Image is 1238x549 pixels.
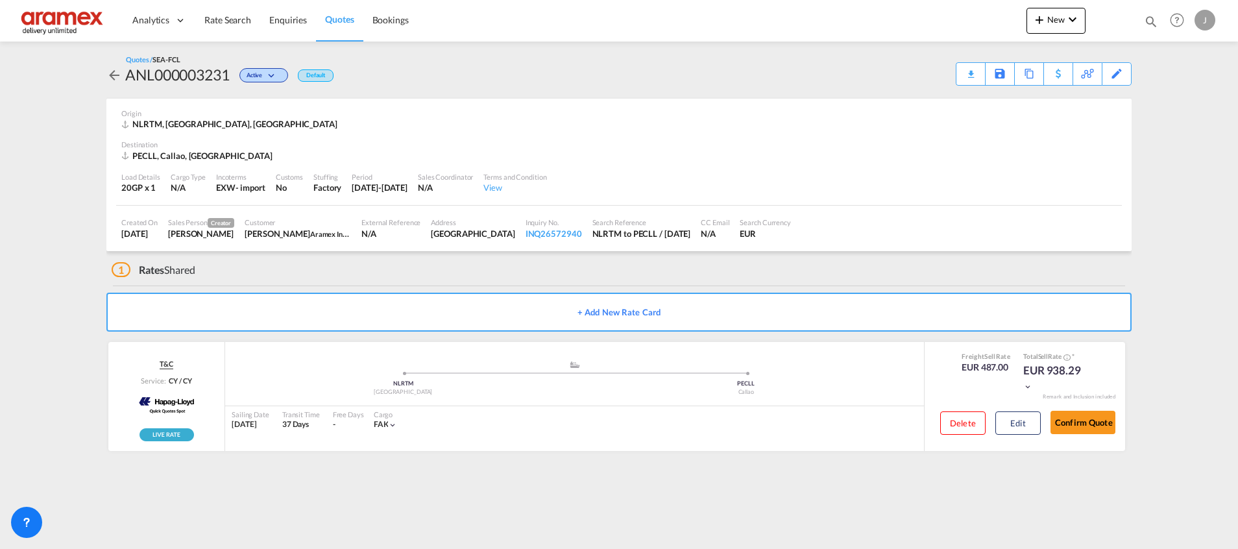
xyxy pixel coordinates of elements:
[282,409,320,419] div: Transit Time
[276,182,303,193] div: No
[352,182,407,193] div: 7 Oct 2025
[592,217,691,227] div: Search Reference
[1032,14,1080,25] span: New
[232,419,269,430] div: [DATE]
[575,380,918,388] div: PECLL
[121,150,276,162] div: PECLL, Callao, Americas
[701,228,729,239] div: N/A
[232,409,269,419] div: Sailing Date
[1033,393,1125,400] div: Remark and Inclusion included
[361,217,420,227] div: External Reference
[132,119,337,129] span: NLRTM, [GEOGRAPHIC_DATA], [GEOGRAPHIC_DATA]
[740,217,791,227] div: Search Currency
[230,64,291,85] div: Change Status Here
[526,228,582,239] div: INQ26572940
[1038,352,1049,360] span: Sell
[431,228,515,239] div: Dubai
[483,182,546,193] div: View
[1166,9,1195,32] div: Help
[232,380,575,388] div: NLRTM
[962,361,1010,374] div: EUR 487.00
[236,182,265,193] div: - import
[160,359,173,369] span: T&C
[171,172,206,182] div: Cargo Type
[483,172,546,182] div: Terms and Condition
[121,172,160,182] div: Load Details
[1023,363,1088,394] div: EUR 938.29
[418,172,473,182] div: Sales Coordinator
[112,263,195,277] div: Shared
[152,55,180,64] span: SEA-FCL
[239,68,288,82] div: Change Status Here
[282,419,320,430] div: 37 Days
[112,262,130,277] span: 1
[134,389,198,422] img: Hapag-Lloyd Spot
[1026,8,1086,34] button: icon-plus 400-fgNewicon-chevron-down
[374,409,398,419] div: Cargo
[298,69,334,82] div: Default
[247,71,265,84] span: Active
[125,64,230,85] div: ANL000003231
[216,182,236,193] div: EXW
[171,182,206,193] div: N/A
[388,421,397,430] md-icon: icon-chevron-down
[121,118,341,130] div: NLRTM, Rotterdam, Europe
[372,14,409,25] span: Bookings
[121,182,160,193] div: 20GP x 1
[431,217,515,227] div: Address
[121,108,1117,118] div: Origin
[140,428,194,441] div: Rollable available
[141,376,165,385] span: Service:
[333,409,364,419] div: Free Days
[106,67,122,83] md-icon: icon-arrow-left
[352,172,407,182] div: Period
[208,218,234,228] span: Creator
[313,182,341,193] div: Factory Stuffing
[245,228,351,239] div: Mohamed Bazil Khan
[204,14,251,25] span: Rate Search
[265,73,281,80] md-icon: icon-chevron-down
[121,140,1117,149] div: Destination
[1166,9,1188,31] span: Help
[1050,411,1115,434] button: Confirm Quote
[374,419,389,429] span: FAK
[1071,352,1074,360] span: Subject to Remarks
[106,64,125,85] div: icon-arrow-left
[418,182,473,193] div: N/A
[245,217,351,227] div: Customer
[139,263,165,276] span: Rates
[592,228,691,239] div: NLRTM to PECLL / 7 Oct 2025
[19,6,107,35] img: dca169e0c7e311edbe1137055cab269e.png
[269,14,307,25] span: Enquiries
[121,217,158,227] div: Created On
[126,55,180,64] div: Quotes /SEA-FCL
[701,217,729,227] div: CC Email
[276,172,303,182] div: Customs
[984,352,995,360] span: Sell
[1032,12,1047,27] md-icon: icon-plus 400-fg
[1062,352,1071,362] button: Spot Rates are dynamic & can fluctuate with time
[940,411,986,435] button: Delete
[995,411,1041,435] button: Edit
[1023,352,1088,362] div: Total Rate
[168,228,234,239] div: Janice Camporaso
[140,428,194,441] img: rpa-live-rate.png
[361,228,420,239] div: N/A
[325,14,354,25] span: Quotes
[1144,14,1158,34] div: icon-magnify
[106,293,1132,332] button: + Add New Rate Card
[963,65,978,75] md-icon: icon-download
[132,14,169,27] span: Analytics
[313,172,341,182] div: Stuffing
[567,361,583,368] md-icon: assets/icons/custom/ship-fill.svg
[1065,12,1080,27] md-icon: icon-chevron-down
[1195,10,1215,30] div: J
[121,228,158,239] div: 7 Oct 2025
[1023,382,1032,391] md-icon: icon-chevron-down
[986,63,1014,85] div: Save As Template
[740,228,791,239] div: EUR
[526,217,582,227] div: Inquiry No.
[216,172,265,182] div: Incoterms
[168,217,234,228] div: Sales Person
[310,228,527,239] span: Aramex International – [GEOGRAPHIC_DATA], [GEOGRAPHIC_DATA]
